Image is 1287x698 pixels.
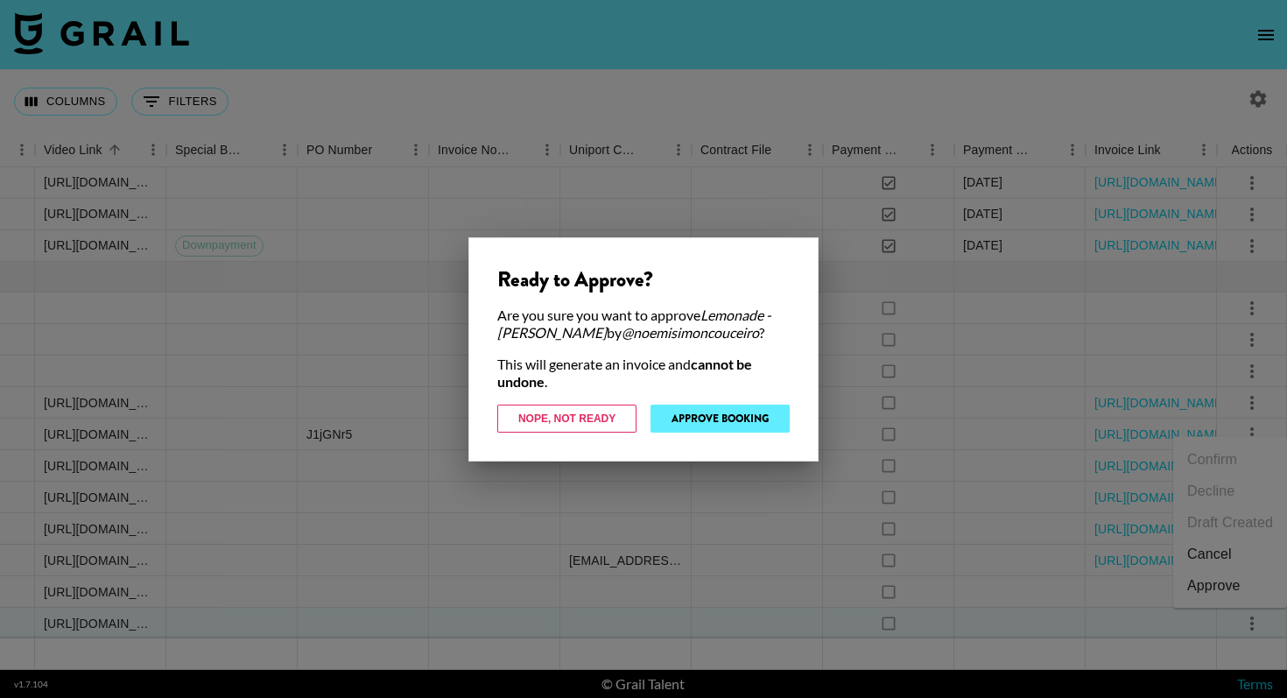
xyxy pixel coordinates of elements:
div: Ready to Approve? [497,266,790,293]
em: Lemonade - [PERSON_NAME] [497,307,771,341]
div: Are you sure you want to approve by ? [497,307,790,342]
em: @ noemisimoncouceiro [622,324,759,341]
strong: cannot be undone [497,356,752,390]
button: Approve Booking [651,405,790,433]
button: Nope, Not Ready [497,405,636,433]
div: This will generate an invoice and . [497,356,790,391]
